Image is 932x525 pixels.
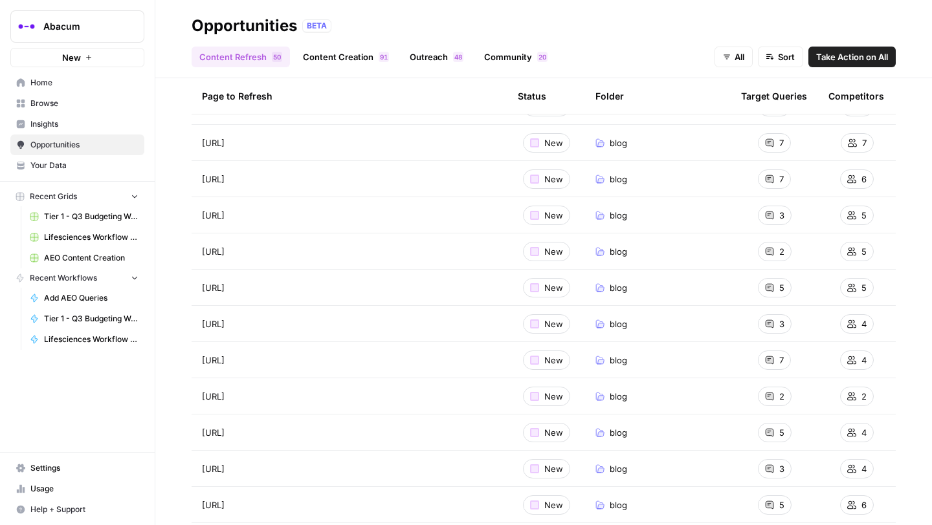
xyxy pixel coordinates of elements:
[43,20,122,33] span: Abacum
[30,139,139,151] span: Opportunities
[202,498,225,511] span: [URL]
[202,390,225,403] span: [URL]
[10,93,144,114] a: Browse
[10,134,144,155] a: Opportunities
[202,281,225,294] span: [URL]
[10,114,144,134] a: Insights
[518,78,546,114] div: Status
[202,354,225,367] span: [URL]
[202,136,225,149] span: [URL]
[779,173,784,186] span: 7
[30,462,139,474] span: Settings
[779,245,784,258] span: 2
[384,52,388,62] span: 1
[44,313,139,325] span: Tier 1 - Q3 Budgeting Workflows
[610,498,627,511] span: blog
[10,268,144,288] button: Recent Workflows
[458,52,462,62] span: 8
[24,329,144,350] a: Lifesciences Workflow ([DATE])
[544,209,563,222] span: New
[861,317,867,330] span: 4
[10,72,144,93] a: Home
[610,390,627,403] span: blog
[537,52,548,62] div: 20
[779,209,784,222] span: 3
[10,48,144,67] button: New
[610,173,627,186] span: blog
[30,504,139,515] span: Help + Support
[454,52,458,62] span: 4
[202,245,225,258] span: [URL]
[542,52,546,62] span: 0
[273,52,277,62] span: 5
[861,245,867,258] span: 5
[544,462,563,475] span: New
[24,227,144,248] a: Lifesciences Workflow ([DATE]) Grid
[610,245,627,258] span: blog
[24,308,144,329] a: Tier 1 - Q3 Budgeting Workflows
[30,483,139,495] span: Usage
[828,78,884,114] div: Competitors
[44,231,139,243] span: Lifesciences Workflow ([DATE]) Grid
[44,334,139,345] span: Lifesciences Workflow ([DATE])
[379,52,389,62] div: 91
[544,173,563,186] span: New
[861,498,867,511] span: 6
[453,52,463,62] div: 48
[610,281,627,294] span: blog
[610,209,627,222] span: blog
[202,173,225,186] span: [URL]
[779,462,784,475] span: 3
[44,292,139,304] span: Add AEO Queries
[861,354,867,367] span: 4
[779,498,784,511] span: 5
[544,498,563,511] span: New
[538,52,542,62] span: 2
[779,136,784,149] span: 7
[272,52,282,62] div: 50
[295,47,397,67] a: Content Creation91
[778,50,795,63] span: Sort
[861,390,867,403] span: 2
[44,211,139,222] span: Tier 1 - Q3 Budgeting Workflows Grid
[544,426,563,439] span: New
[715,47,753,67] button: All
[544,354,563,367] span: New
[30,272,97,284] span: Recent Workflows
[202,209,225,222] span: [URL]
[24,206,144,227] a: Tier 1 - Q3 Budgeting Workflows Grid
[24,248,144,268] a: AEO Content Creation
[24,288,144,308] a: Add AEO Queries
[476,47,555,67] a: Community20
[610,354,627,367] span: blog
[610,136,627,149] span: blog
[779,390,784,403] span: 2
[10,458,144,478] a: Settings
[10,10,144,43] button: Workspace: Abacum
[816,50,888,63] span: Take Action on All
[861,173,867,186] span: 6
[202,317,225,330] span: [URL]
[192,47,290,67] a: Content Refresh50
[758,47,803,67] button: Sort
[30,77,139,89] span: Home
[544,390,563,403] span: New
[862,136,867,149] span: 7
[779,281,784,294] span: 5
[380,52,384,62] span: 9
[277,52,281,62] span: 0
[544,245,563,258] span: New
[302,19,331,32] div: BETA
[610,317,627,330] span: blog
[202,426,225,439] span: [URL]
[202,78,497,114] div: Page to Refresh
[610,426,627,439] span: blog
[861,209,867,222] span: 5
[610,462,627,475] span: blog
[402,47,471,67] a: Outreach48
[44,252,139,264] span: AEO Content Creation
[861,281,867,294] span: 5
[544,136,563,149] span: New
[779,354,784,367] span: 7
[192,16,297,36] div: Opportunities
